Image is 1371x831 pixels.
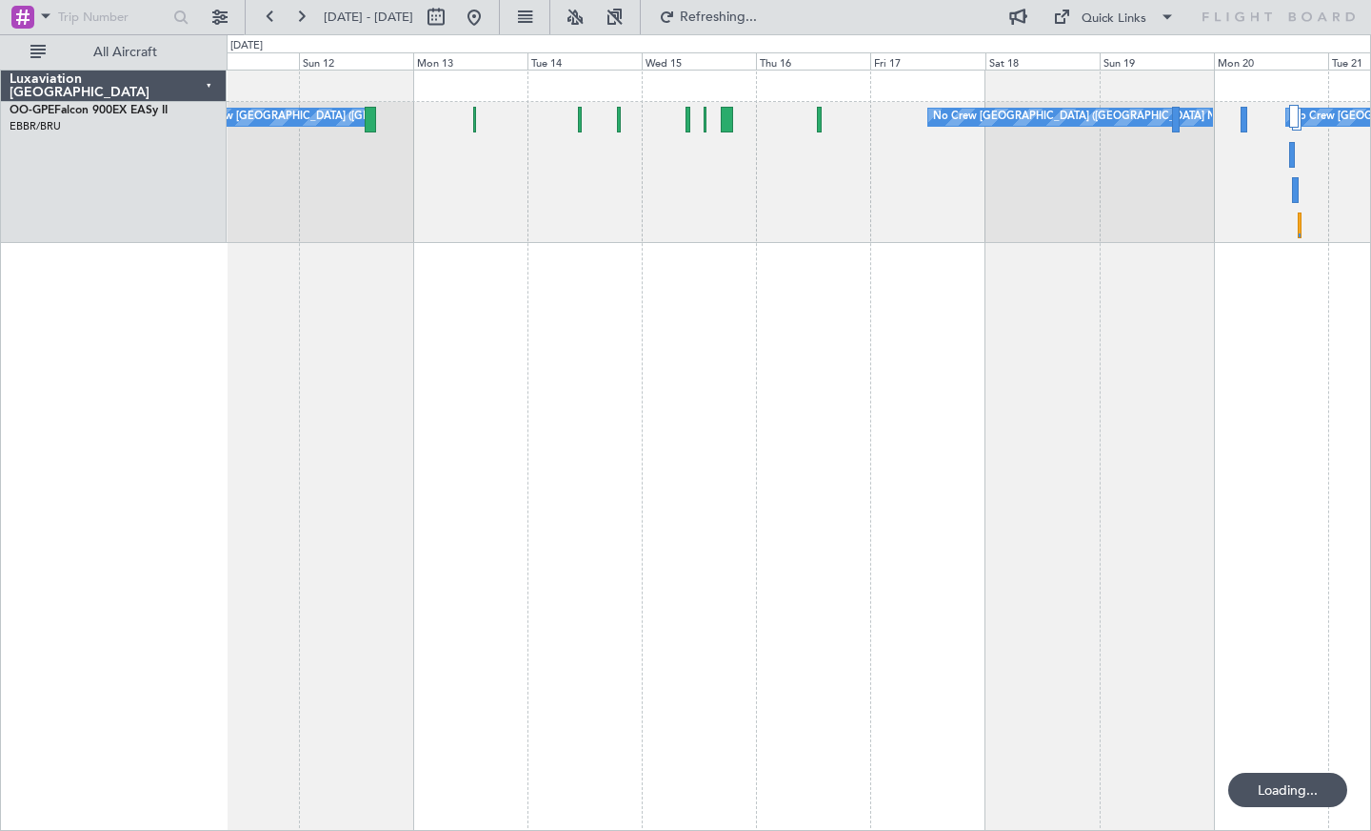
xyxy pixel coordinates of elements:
[642,52,756,70] div: Wed 15
[21,37,207,68] button: All Aircraft
[10,105,168,116] a: OO-GPEFalcon 900EX EASy II
[870,52,984,70] div: Fri 17
[650,2,765,32] button: Refreshing...
[756,52,870,70] div: Thu 16
[1082,10,1146,29] div: Quick Links
[299,52,413,70] div: Sun 12
[1100,52,1214,70] div: Sun 19
[324,9,413,26] span: [DATE] - [DATE]
[10,105,54,116] span: OO-GPE
[189,103,508,132] div: No Crew [GEOGRAPHIC_DATA] ([GEOGRAPHIC_DATA] National)
[50,46,201,59] span: All Aircraft
[58,3,168,31] input: Trip Number
[527,52,642,70] div: Tue 14
[985,52,1100,70] div: Sat 18
[1043,2,1184,32] button: Quick Links
[1214,52,1328,70] div: Mon 20
[679,10,759,24] span: Refreshing...
[230,38,263,54] div: [DATE]
[1228,773,1347,807] div: Loading...
[185,52,299,70] div: Sat 11
[413,52,527,70] div: Mon 13
[933,103,1252,132] div: No Crew [GEOGRAPHIC_DATA] ([GEOGRAPHIC_DATA] National)
[10,119,61,133] a: EBBR/BRU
